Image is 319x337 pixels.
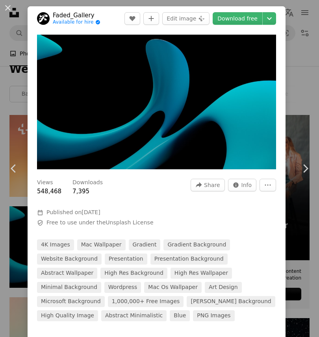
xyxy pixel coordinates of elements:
a: microsoft background [37,296,105,307]
a: PNG images [193,310,234,321]
h3: Views [37,179,53,187]
button: Share this image [191,179,224,191]
a: Unsplash License [106,219,153,226]
span: Free to use under the [46,219,154,227]
a: Available for hire [53,19,100,26]
a: abstract wallpaper [37,268,97,279]
img: a black background with a blue abstract design [37,35,276,169]
a: high quality image [37,310,98,321]
img: Go to Faded_Gallery's profile [37,12,50,25]
button: Stats about this image [228,179,257,191]
span: Share [204,179,220,191]
a: blue [170,310,190,321]
a: art design [205,282,242,293]
button: Edit image [162,12,210,25]
a: website background [37,254,102,265]
a: gradient [129,239,161,250]
a: 4K Images [37,239,74,250]
button: Add to Collection [143,12,159,25]
span: 548,468 [37,188,61,195]
a: mac os wallpaper [144,282,202,293]
a: Faded_Gallery [53,11,100,19]
a: [PERSON_NAME] background [187,296,275,307]
time: November 13, 2023 at 12:39:44 PM GMT-3:30 [82,209,100,215]
a: abstract minimalistic [101,310,167,321]
button: Like [124,12,140,25]
button: More Actions [260,179,276,191]
a: minimal background [37,282,101,293]
span: Published on [46,209,100,215]
button: Choose download size [263,12,276,25]
a: Download free [213,12,262,25]
a: gradient background [163,239,230,250]
span: 7,395 [72,188,89,195]
h3: Downloads [72,179,103,187]
a: presentation background [150,254,228,265]
a: wordpress [104,282,141,293]
a: high res wallpaper [171,268,232,279]
a: mac wallpaper [77,239,126,250]
span: Info [241,179,252,191]
a: 1,000,000+ Free Images [108,296,184,307]
a: high res background [100,268,167,279]
button: Zoom in on this image [37,35,276,169]
a: Next [291,131,319,206]
a: presentation [105,254,147,265]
